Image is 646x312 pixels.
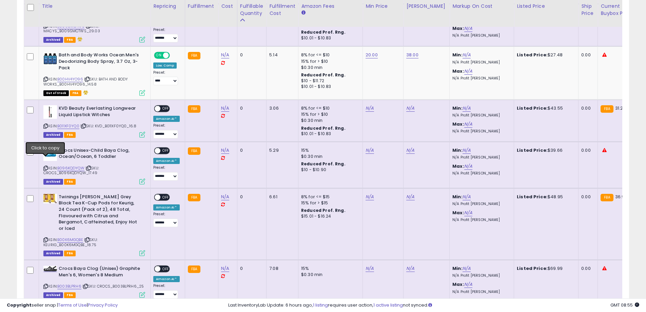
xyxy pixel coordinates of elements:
div: ASIN: [43,105,145,137]
a: N/A [406,194,414,200]
div: Cost [221,3,234,10]
span: Listings that have been deleted from Seller Central [43,251,63,256]
div: 0 [240,147,261,153]
div: $10 - $10.90 [301,167,357,173]
div: Min Price [366,3,400,10]
div: $0.30 min [301,117,357,124]
b: Max: [452,68,464,74]
p: N/A Profit [PERSON_NAME] [452,171,509,176]
a: 20.00 [366,52,378,58]
div: Preset: [153,165,180,181]
div: ASIN: [43,265,145,297]
div: 7.08 [269,265,293,272]
a: N/A [463,147,471,154]
a: B003BLPRH6 [57,283,81,289]
div: Title [42,3,148,10]
div: ASIN: [43,10,145,42]
a: Privacy Policy [88,302,118,308]
b: Max: [452,121,464,127]
b: Listed Price: [517,194,548,200]
b: Max: [452,281,464,288]
b: Reduced Prof. Rng. [301,29,346,35]
a: N/A [366,105,374,112]
div: 15% [301,147,357,153]
p: N/A Profit [PERSON_NAME] [452,218,509,222]
div: Amazon AI * [153,276,180,282]
div: Preset: [153,70,180,86]
a: N/A [464,209,472,216]
b: Max: [452,209,464,216]
a: N/A [221,52,229,58]
b: Listed Price: [517,105,548,111]
a: N/A [464,68,472,75]
div: $69.99 [517,265,573,272]
small: FBA [601,194,613,201]
div: Ship Price [581,3,595,17]
div: 3.06 [269,105,293,111]
a: B00K6MGQBE [57,237,83,243]
span: Listings that have been deleted from Seller Central [43,179,63,185]
a: N/A [464,25,472,32]
b: Reduced Prof. Rng. [301,207,346,213]
i: hazardous material [76,37,83,41]
div: 5.29 [269,147,293,153]
small: FBA [188,52,200,59]
a: N/A [221,265,229,272]
div: 8% for <= $10 [301,105,357,111]
a: Terms of Use [58,302,87,308]
div: Repricing [153,3,182,10]
b: Min: [452,265,463,272]
div: 15% for > $10 [301,58,357,65]
div: $27.48 [517,52,573,58]
div: seller snap | | [7,302,118,309]
small: FBA [188,147,200,155]
div: Fulfillment Cost [269,3,295,17]
div: 0.00 [581,105,592,111]
div: Fulfillable Quantity [240,3,263,17]
div: Preset: [153,283,180,299]
b: Max: [452,163,464,169]
span: | SKU: CROCS_B003BLPRH6_25 [82,283,144,289]
p: N/A Profit [PERSON_NAME] [452,76,509,81]
a: 1 active listing [373,302,403,308]
div: ASIN: [43,147,145,184]
div: 8% for <= $10 [301,52,357,58]
div: Markup on Cost [452,3,511,10]
span: ON [155,53,163,58]
a: N/A [221,194,229,200]
a: B011XF0YQ0 [57,123,79,129]
div: Amazon Fees [301,3,360,10]
div: Amazon AI * [153,158,180,164]
div: 15% for > $10 [301,111,357,117]
div: $43.55 [517,105,573,111]
a: N/A [366,147,374,154]
div: $48.95 [517,194,573,200]
span: FBA [70,90,81,96]
p: N/A Profit [PERSON_NAME] [452,60,509,65]
div: Listed Price [517,3,575,10]
span: 36.97 [615,194,627,200]
div: 0.00 [581,52,592,58]
div: Amazon AI * [153,204,180,210]
div: Fulfillment [188,3,215,10]
b: Min: [452,194,463,200]
div: 5.14 [269,52,293,58]
div: $15.01 - $16.24 [301,214,357,219]
a: N/A [463,105,471,112]
div: Preset: [153,27,180,43]
b: Reduced Prof. Rng. [301,72,346,78]
div: Current Buybox Price [601,3,635,17]
span: FBA [64,179,76,185]
img: 410UKUAbI1L._SL40_.jpg [43,266,57,272]
span: Listings that have been deleted from Seller Central [43,37,63,43]
a: N/A [463,52,471,58]
p: N/A Profit [PERSON_NAME] [452,129,509,134]
img: 31wDRkxaL4L._SL40_.jpg [43,147,57,161]
div: $0.30 min [301,65,357,71]
span: Listings that have been deleted from Seller Central [43,132,63,138]
a: N/A [406,147,414,154]
div: 6.61 [269,194,293,200]
span: 2025-10-13 08:55 GMT [610,302,639,308]
div: 15% for > $15 [301,200,357,206]
span: OFF [160,148,171,153]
